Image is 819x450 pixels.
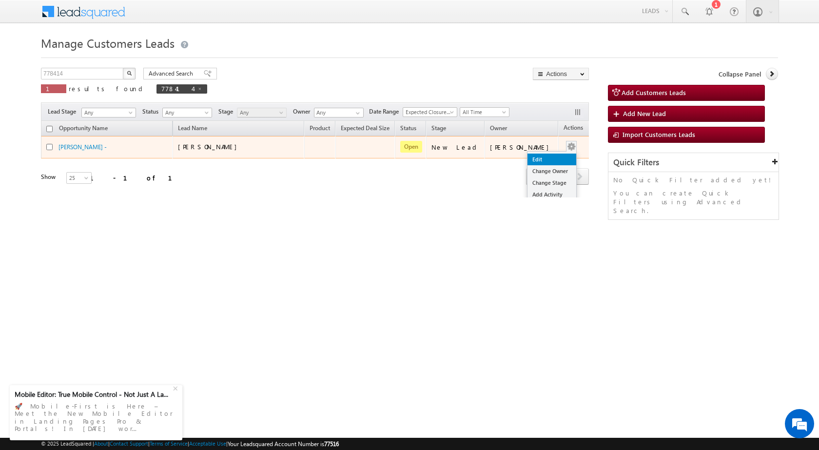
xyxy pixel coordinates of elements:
div: Quick Filters [608,153,779,172]
span: Lead Name [173,123,212,136]
p: You can create Quick Filters using Advanced Search. [613,189,774,215]
a: Acceptable Use [189,440,226,447]
span: Collapse Panel [719,70,761,78]
a: Change Owner [527,165,576,177]
em: Start Chat [133,300,177,313]
span: Expected Closure Date [403,108,454,117]
textarea: Type your message and hit 'Enter' [13,90,178,292]
a: About [94,440,108,447]
input: Check all records [46,126,53,132]
div: Minimize live chat window [160,5,183,28]
span: 25 [67,174,93,182]
span: Any [163,108,209,117]
a: All Time [460,107,509,117]
span: Date Range [369,107,403,116]
div: Show [41,173,58,181]
span: 1 [46,84,61,93]
a: Show All Items [351,108,363,118]
a: Add Activity [527,189,576,200]
a: 25 [66,172,92,184]
input: Type to Search [314,108,364,117]
div: + [171,382,182,393]
span: Lead Stage [48,107,80,116]
span: Status [142,107,162,116]
a: Expected Closure Date [403,107,457,117]
div: Mobile Editor: True Mobile Control - Not Just A La... [15,390,172,399]
span: Product [310,124,330,132]
span: Open [400,141,422,153]
span: results found [69,84,146,93]
span: [PERSON_NAME] [178,142,242,151]
span: Owner [490,124,507,132]
div: 🚀 Mobile-First is Here – Meet the New Mobile Editor in Landing Pages Pro & Portals! In [DATE] wor... [15,399,177,435]
span: Manage Customers Leads [41,35,175,51]
div: New Lead [431,143,480,152]
div: [PERSON_NAME] [490,143,554,152]
span: next [571,168,589,185]
a: Any [162,108,212,117]
a: Any [81,108,136,117]
span: Add Customers Leads [622,88,686,97]
a: Change Stage [527,177,576,189]
a: prev [526,169,544,185]
span: © 2025 LeadSquared | | | | | [41,439,339,449]
div: 1 - 1 of 1 [90,172,184,183]
p: No Quick Filter added yet! [613,176,774,184]
span: prev [526,168,544,185]
span: 778414 [161,84,193,93]
img: d_60004797649_company_0_60004797649 [17,51,41,64]
a: [PERSON_NAME] - [58,143,107,151]
a: next [571,169,589,185]
span: Import Customers Leads [623,130,695,138]
a: Contact Support [110,440,148,447]
a: Any [237,108,287,117]
span: Owner [293,107,314,116]
a: Terms of Service [150,440,188,447]
a: Opportunity Name [54,123,113,136]
a: Edit [527,154,576,165]
span: All Time [460,108,507,117]
img: Search [127,71,132,76]
span: Stage [218,107,237,116]
span: Stage [431,124,446,132]
span: Add New Lead [623,109,666,117]
span: Actions [559,122,588,135]
a: Stage [427,123,451,136]
span: Expected Deal Size [341,124,390,132]
button: Actions [533,68,589,80]
span: Opportunity Name [59,124,108,132]
span: Any [82,108,133,117]
span: 77516 [324,440,339,448]
span: Advanced Search [149,69,196,78]
span: Any [237,108,284,117]
span: Your Leadsquared Account Number is [228,440,339,448]
a: Expected Deal Size [336,123,394,136]
a: Status [395,123,421,136]
div: Chat with us now [51,51,164,64]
